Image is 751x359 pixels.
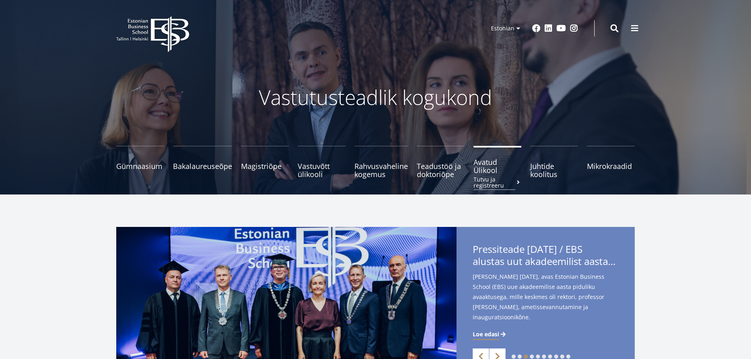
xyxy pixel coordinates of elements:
[530,355,534,359] a: 4
[548,355,552,359] a: 7
[173,146,232,178] a: Bakalaureuseõpe
[542,355,546,359] a: 6
[587,162,635,170] span: Mikrokraadid
[417,146,465,178] a: Teadustöö ja doktoriõpe
[298,162,346,178] span: Vastuvõtt ülikooli
[298,146,346,178] a: Vastuvõtt ülikooli
[161,85,590,109] p: Vastutusteadlik kogukond
[473,271,619,335] span: [PERSON_NAME] [DATE], avas Estonian Business School (EBS) uue akadeemilise aasta piduliku avaaktu...
[560,355,564,359] a: 9
[512,355,516,359] a: 1
[473,243,619,270] span: Pressiteade [DATE] / EBS
[354,162,408,178] span: Rahvusvaheline kogemus
[530,162,578,178] span: Juhtide koolitus
[473,330,499,338] span: Loe edasi
[474,158,521,174] span: Avatud Ülikool
[474,176,521,188] small: Tutvu ja registreeru
[554,355,558,359] a: 8
[532,24,540,32] a: Facebook
[544,24,553,32] a: Linkedin
[518,355,522,359] a: 2
[536,355,540,359] a: 5
[524,355,528,359] a: 3
[241,162,289,170] span: Magistriõpe
[530,146,578,178] a: Juhtide koolitus
[116,146,164,178] a: Gümnaasium
[566,355,570,359] a: 10
[570,24,578,32] a: Instagram
[241,146,289,178] a: Magistriõpe
[474,146,521,178] a: Avatud ÜlikoolTutvu ja registreeru
[473,330,507,338] a: Loe edasi
[354,146,408,178] a: Rahvusvaheline kogemus
[473,255,619,267] span: alustas uut akadeemilist aastat rektor [PERSON_NAME] ametissevannutamisega - teise ametiaja keskm...
[557,24,566,32] a: Youtube
[587,146,635,178] a: Mikrokraadid
[173,162,232,170] span: Bakalaureuseõpe
[116,162,164,170] span: Gümnaasium
[417,162,465,178] span: Teadustöö ja doktoriõpe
